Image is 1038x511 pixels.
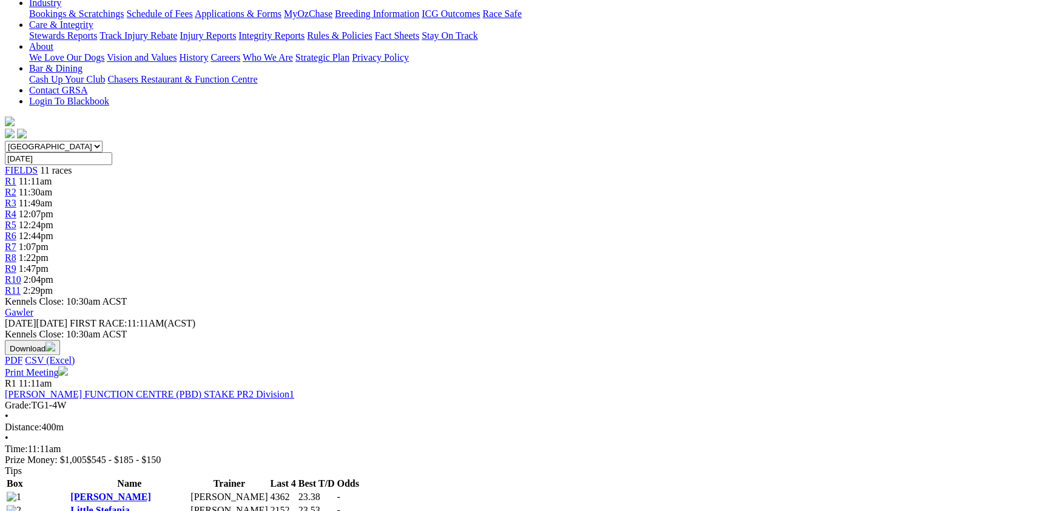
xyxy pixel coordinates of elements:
div: Care & Integrity [29,30,1033,41]
a: R6 [5,231,16,241]
th: Name [70,478,189,490]
a: Rules & Policies [307,30,372,41]
td: 4362 [269,491,296,503]
span: Box [7,478,23,489]
span: 11:11am [19,176,52,186]
input: Select date [5,152,112,165]
a: Track Injury Rebate [99,30,177,41]
a: Stewards Reports [29,30,97,41]
th: Best T/D [298,478,335,490]
a: Care & Integrity [29,19,93,30]
span: Time: [5,444,28,454]
a: MyOzChase [284,8,332,19]
th: Trainer [190,478,268,490]
img: download.svg [45,342,55,351]
a: Print Meeting [5,367,68,377]
a: Applications & Forms [195,8,281,19]
span: 12:44pm [19,231,53,241]
div: 11:11am [5,444,1033,455]
a: R11 [5,285,21,296]
span: • [5,433,8,443]
a: Careers [211,52,240,63]
a: R2 [5,187,16,197]
img: logo-grsa-white.png [5,117,15,126]
span: R8 [5,252,16,263]
a: R9 [5,263,16,274]
a: History [179,52,208,63]
a: Race Safe [482,8,521,19]
span: 2:29pm [23,285,53,296]
span: $545 - $185 - $150 [87,455,161,465]
span: R3 [5,198,16,208]
a: [PERSON_NAME] [70,492,150,502]
div: Download [5,355,1033,366]
a: Who We Are [243,52,293,63]
a: R4 [5,209,16,219]
div: About [29,52,1033,63]
span: R1 [5,378,16,388]
a: [PERSON_NAME] FUNCTION CENTRE (PBD) STAKE PR2 Division1 [5,389,294,399]
span: [DATE] [5,318,36,328]
span: FIRST RACE: [70,318,127,328]
a: Stay On Track [422,30,477,41]
img: printer.svg [58,366,68,376]
th: Odds [336,478,359,490]
div: Bar & Dining [29,74,1033,85]
a: Strategic Plan [295,52,349,63]
span: Distance: [5,422,41,432]
a: Bookings & Scratchings [29,8,124,19]
a: PDF [5,355,22,365]
a: Vision and Values [107,52,177,63]
div: TG1-4W [5,400,1033,411]
a: R10 [5,274,21,285]
span: 11:30am [19,187,52,197]
a: Chasers Restaurant & Function Centre [107,74,257,84]
th: Last 4 [269,478,296,490]
a: CSV (Excel) [25,355,75,365]
span: Kennels Close: 10:30am ACST [5,296,127,306]
a: Contact GRSA [29,85,87,95]
span: Tips [5,465,22,476]
div: Prize Money: $1,005 [5,455,1033,465]
span: 11:11am [19,378,52,388]
a: Gawler [5,307,33,317]
span: 12:24pm [19,220,53,230]
a: Login To Blackbook [29,96,109,106]
span: • [5,411,8,421]
td: [PERSON_NAME] [190,491,268,503]
a: Privacy Policy [352,52,409,63]
a: About [29,41,53,52]
span: Grade: [5,400,32,410]
a: R7 [5,242,16,252]
img: twitter.svg [17,129,27,138]
span: 12:07pm [19,209,53,219]
span: 11:11AM(ACST) [70,318,195,328]
a: ICG Outcomes [422,8,480,19]
div: Kennels Close: 10:30am ACST [5,329,1033,340]
a: Cash Up Your Club [29,74,105,84]
span: 1:22pm [19,252,49,263]
span: 11:49am [19,198,52,208]
a: Breeding Information [335,8,419,19]
a: Injury Reports [180,30,236,41]
span: 1:47pm [19,263,49,274]
a: FIELDS [5,165,38,175]
img: 1 [7,492,21,503]
a: Schedule of Fees [126,8,192,19]
span: 11 races [40,165,72,175]
a: Bar & Dining [29,63,83,73]
a: R5 [5,220,16,230]
a: R1 [5,176,16,186]
a: Integrity Reports [238,30,305,41]
div: Industry [29,8,1033,19]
